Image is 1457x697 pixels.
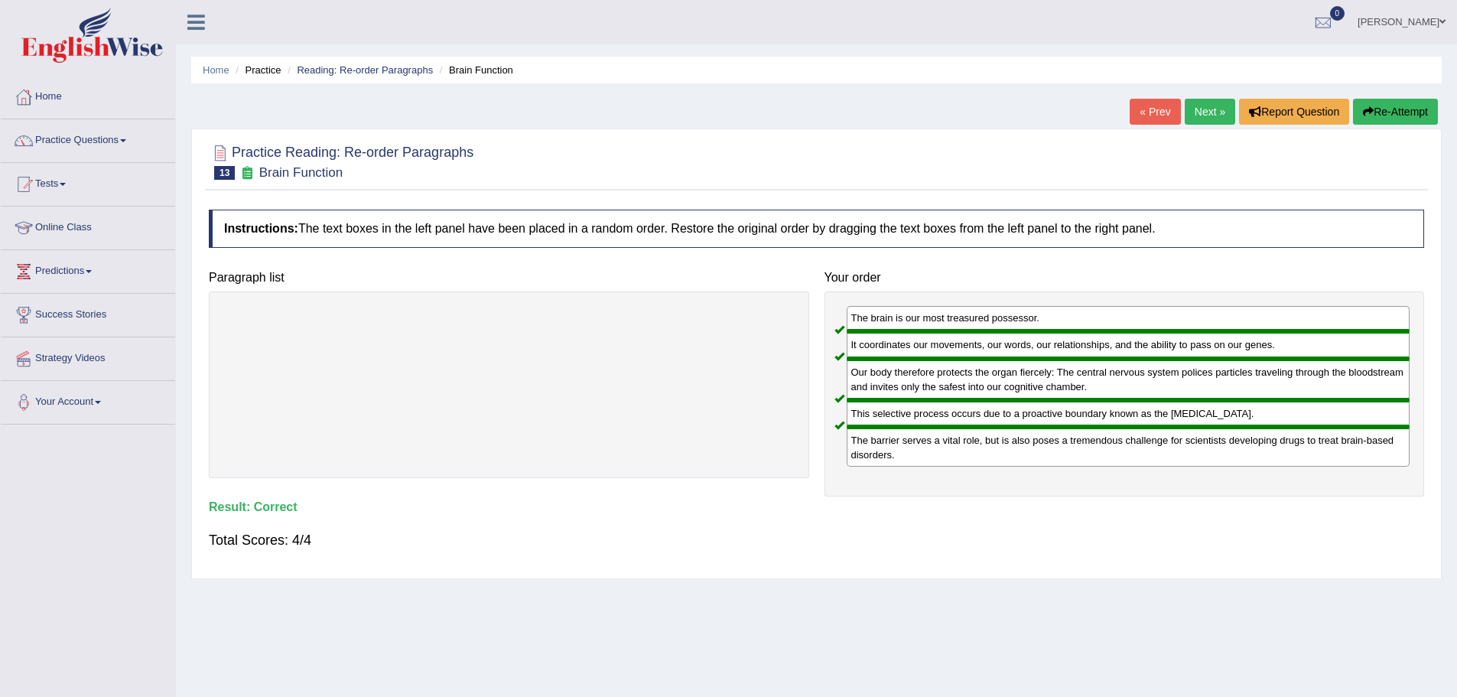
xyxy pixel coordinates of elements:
[214,166,235,180] span: 13
[209,271,809,285] h4: Paragraph list
[847,331,1410,358] div: It coordinates our movements, our words, our relationships, and the ability to pass on our genes.
[239,166,255,181] small: Exam occurring question
[1130,99,1180,125] a: « Prev
[224,222,298,235] b: Instructions:
[824,271,1425,285] h4: Your order
[259,165,343,180] small: Brain Function
[847,359,1410,400] div: Our body therefore protects the organ fiercely: The central nervous system polices particles trav...
[297,64,433,76] a: Reading: Re-order Paragraphs
[1185,99,1235,125] a: Next »
[1,207,175,245] a: Online Class
[1,337,175,376] a: Strategy Videos
[1,294,175,332] a: Success Stories
[1,76,175,114] a: Home
[847,306,1410,331] div: The brain is our most treasured possessor.
[847,427,1410,467] div: The barrier serves a vital role, but is also poses a tremendous challenge for scientists developi...
[209,142,473,180] h2: Practice Reading: Re-order Paragraphs
[232,63,281,77] li: Practice
[1353,99,1438,125] button: Re-Attempt
[436,63,513,77] li: Brain Function
[1330,6,1345,21] span: 0
[209,500,1424,514] h4: Result:
[203,64,229,76] a: Home
[847,400,1410,427] div: This selective process occurs due to a proactive boundary known as the [MEDICAL_DATA].
[1,250,175,288] a: Predictions
[1,381,175,419] a: Your Account
[209,210,1424,248] h4: The text boxes in the left panel have been placed in a random order. Restore the original order b...
[1239,99,1349,125] button: Report Question
[209,522,1424,559] div: Total Scores: 4/4
[1,119,175,158] a: Practice Questions
[1,163,175,201] a: Tests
